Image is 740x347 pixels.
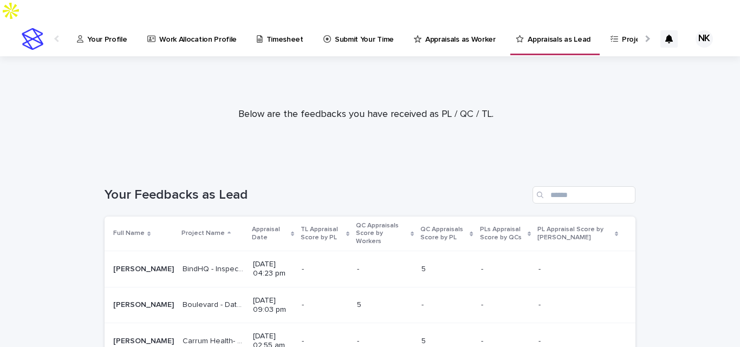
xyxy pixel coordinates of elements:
p: TL Appraisal Score by PL [301,224,343,244]
div: NK [696,30,713,48]
a: Work Allocation Profile [146,22,242,55]
tr: [PERSON_NAME][PERSON_NAME] Boulevard - Data Enrichment [DATE]Boulevard - Data Enrichment [DATE] [... [105,287,635,323]
p: 5 [421,335,428,346]
p: - [481,298,485,310]
p: - [538,298,543,310]
p: Boulevard - Data Enrichment Feb 2025 [183,298,246,310]
p: Full Name [113,227,145,239]
p: - [481,335,485,346]
p: - [357,263,361,274]
p: - [538,335,543,346]
p: 5 [421,263,428,274]
tr: [PERSON_NAME][PERSON_NAME] BindHQ - Inspection Company ListBindHQ - Inspection Company List [DATE... [105,251,635,287]
p: - [538,263,543,274]
p: Projects [622,22,651,44]
a: Appraisals as Worker [413,22,501,55]
p: Project Name [181,227,225,239]
p: - [481,263,485,274]
a: Appraisals as Lead [515,22,595,54]
p: - [421,298,426,310]
p: Carrum Health- provider education [183,335,246,346]
a: Your Profile [76,22,132,55]
p: Work Allocation Profile [159,22,237,44]
img: stacker-logo-s-only.png [22,28,43,50]
p: Appraisals as Lead [528,22,590,44]
p: [DATE] 09:03 pm [253,296,293,315]
p: QC Appraisals Score by Workers [356,220,408,247]
p: Appraisal Date [252,224,288,244]
input: Search [533,186,635,204]
p: - [302,263,306,274]
p: - [302,335,306,346]
p: Appraisals as Worker [425,22,496,44]
h1: Your Feedbacks as Lead [105,187,528,203]
a: Timesheet [256,22,308,55]
p: 5 [357,298,363,310]
p: - [357,335,361,346]
p: - [302,298,306,310]
p: [DATE] 04:23 pm [253,260,293,278]
p: PLs Appraisal Score by QCs [480,224,525,244]
p: Nabeeha Khattak [113,335,176,346]
p: PL Appraisal Score by [PERSON_NAME] [537,224,612,244]
p: QC Appraisals Score by PL [420,224,467,244]
p: Below are the feedbacks you have received as PL / QC / TL. [150,109,583,121]
p: Nabeeha Khattak [113,263,176,274]
p: Timesheet [267,22,303,44]
p: Submit Your Time [335,22,394,44]
p: Nabeeha Khattak [113,298,176,310]
p: BindHQ - Inspection Company List [183,263,246,274]
a: Projects [609,22,655,55]
a: Submit Your Time [322,22,399,55]
p: Your Profile [87,22,127,44]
